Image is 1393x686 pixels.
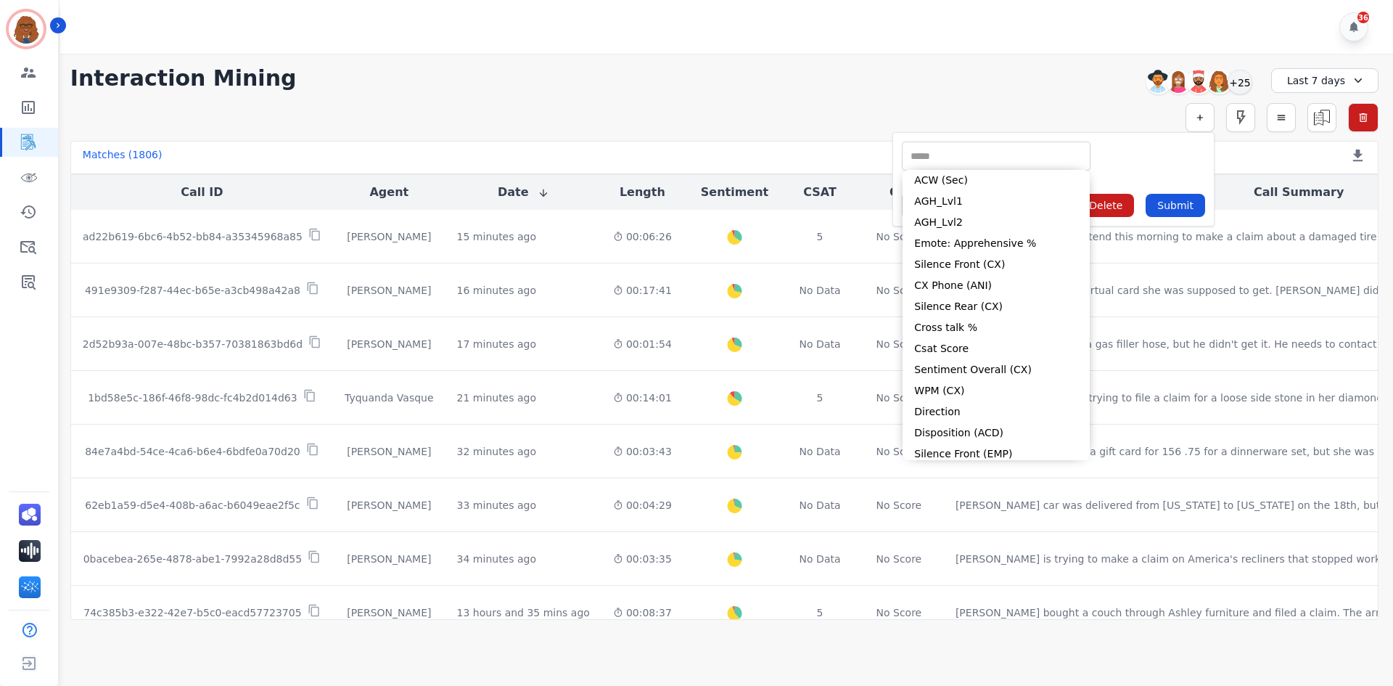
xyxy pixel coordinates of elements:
li: Silence Front (CX) [903,254,1090,275]
li: Sentiment Overall (CX) [903,359,1090,380]
div: 00:14:01 [613,391,672,405]
button: Submit [1146,194,1205,217]
div: No Data [797,283,842,298]
p: 84e7a4bd-54ce-4ca6-b6e4-6bdfe0a70d20 [85,444,300,459]
li: ACW (Sec) [903,170,1090,191]
div: 00:06:26 [613,229,672,244]
img: Bordered avatar [9,12,44,46]
h1: Interaction Mining [70,65,297,91]
p: ad22b619-6bc6-4b52-bb84-a35345968a85 [83,229,303,244]
div: 16 minutes ago [457,283,536,298]
div: Tyquanda Vasque [345,391,434,405]
div: 15 minutes ago [457,229,536,244]
p: 74c385b3-e322-42e7-b5c0-eacd57723705 [83,605,301,620]
p: 62eb1a59-d5e4-408b-a6ac-b6049eae2f5c [85,498,300,513]
div: [PERSON_NAME] [345,337,434,351]
div: 00:04:29 [613,498,672,513]
div: Matches ( 1806 ) [83,147,163,168]
div: [PERSON_NAME] [345,498,434,513]
div: No Score [876,283,922,298]
li: Cross talk % [903,317,1090,338]
div: +25 [1228,70,1252,94]
li: CX Phone (ANI) [903,275,1090,296]
button: Agent [369,184,408,201]
div: No Data [797,498,842,513]
div: 5 [797,229,842,244]
div: 33 minutes ago [457,498,536,513]
button: Date [498,184,549,201]
button: Length [620,184,665,201]
div: 21 minutes ago [457,391,536,405]
li: Direction [903,401,1090,422]
div: 5 [797,391,842,405]
div: 00:08:37 [613,605,672,620]
div: 17 minutes ago [457,337,536,351]
li: AGH_Lvl2 [903,212,1090,233]
div: No Score [876,552,922,566]
p: 491e9309-f287-44ec-b65e-a3cb498a42a8 [85,283,300,298]
button: CSAT [803,184,837,201]
div: No Data [797,337,842,351]
div: 36 [1357,12,1369,23]
div: No Score [876,391,922,405]
div: [PERSON_NAME] [345,605,434,620]
div: 00:03:43 [613,444,672,459]
li: Silence Front (EMP) [903,444,1090,465]
button: Delete [1077,194,1134,217]
button: Sentiment [701,184,768,201]
li: Emote: Apprehensive % [903,233,1090,254]
button: Call Summary [1254,184,1344,201]
button: Call ID [181,184,223,201]
div: 00:17:41 [613,283,672,298]
p: 2d52b93a-007e-48bc-b357-70381863bd6d [83,337,303,351]
div: 32 minutes ago [457,444,536,459]
button: QA [889,184,908,201]
div: No Score [876,229,922,244]
div: 34 minutes ago [457,552,536,566]
div: [PERSON_NAME] [345,444,434,459]
div: No Score [876,605,922,620]
li: AGH_Lvl1 [903,191,1090,212]
div: No Score [876,444,922,459]
div: No Data [797,552,842,566]
div: 00:03:35 [613,552,672,566]
div: 00:01:54 [613,337,672,351]
div: 13 hours and 35 mins ago [457,605,590,620]
ul: selected options [905,149,1087,164]
div: [PERSON_NAME] [345,229,434,244]
div: Last 7 days [1271,68,1378,93]
div: No Score [876,337,922,351]
li: WPM (CX) [903,380,1090,401]
div: No Score [876,498,922,513]
div: [PERSON_NAME] [345,552,434,566]
div: 5 [797,605,842,620]
li: Csat Score [903,338,1090,359]
li: Disposition (ACD) [903,422,1090,444]
p: 0bacebea-265e-4878-abe1-7992a28d8d55 [83,552,302,566]
p: 1bd58e5c-186f-46f8-98dc-fc4b2d014d63 [88,391,297,405]
div: [PERSON_NAME] [345,283,434,298]
div: No Data [797,444,842,459]
li: Silence Rear (CX) [903,296,1090,317]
